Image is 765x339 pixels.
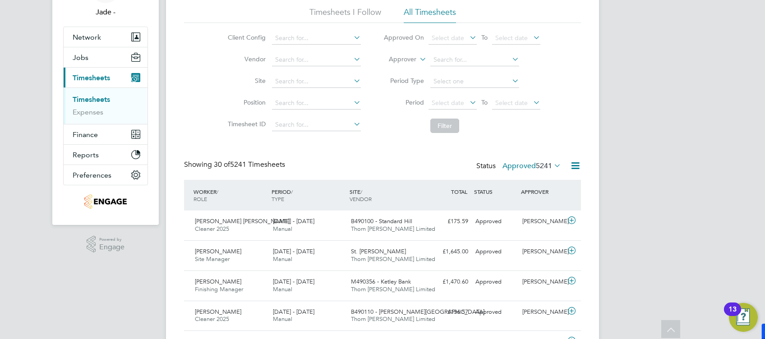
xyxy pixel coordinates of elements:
[350,195,372,202] span: VENDOR
[217,188,218,195] span: /
[269,183,347,207] div: PERIOD
[347,183,425,207] div: SITE
[425,275,472,289] div: £1,470.60
[425,244,472,259] div: £1,645.00
[351,255,435,263] span: Thorn [PERSON_NAME] Limited
[430,119,459,133] button: Filter
[194,195,207,202] span: ROLE
[272,97,361,110] input: Search for...
[472,214,519,229] div: Approved
[502,161,561,170] label: Approved
[272,54,361,66] input: Search for...
[73,53,88,62] span: Jobs
[273,308,314,316] span: [DATE] - [DATE]
[519,275,566,289] div: [PERSON_NAME]
[195,308,241,316] span: [PERSON_NAME]
[225,77,266,85] label: Site
[195,255,230,263] span: Site Manager
[73,33,101,41] span: Network
[99,236,124,243] span: Powered by
[195,225,229,233] span: Cleaner 2025
[273,285,292,293] span: Manual
[184,160,287,169] div: Showing
[63,194,148,209] a: Go to home page
[273,278,314,285] span: [DATE] - [DATE]
[84,194,126,209] img: thornbaker-logo-retina.png
[195,285,243,293] span: Finishing Manager
[519,305,566,320] div: [PERSON_NAME]
[729,303,758,332] button: Open Resource Center, 13 new notifications
[272,195,284,202] span: TYPE
[383,77,424,85] label: Period Type
[404,7,456,23] li: All Timesheets
[376,55,416,64] label: Approver
[472,305,519,320] div: Approved
[273,247,314,255] span: [DATE] - [DATE]
[472,183,519,200] div: STATUS
[73,73,110,82] span: Timesheets
[64,145,147,165] button: Reports
[430,54,519,66] input: Search for...
[272,32,361,45] input: Search for...
[195,315,229,323] span: Cleaner 2025
[383,33,424,41] label: Approved On
[225,55,266,63] label: Vendor
[64,68,147,87] button: Timesheets
[273,225,292,233] span: Manual
[351,278,411,285] span: M490356 - Ketley Bank
[479,32,490,43] span: To
[99,243,124,251] span: Engage
[64,27,147,47] button: Network
[351,247,406,255] span: St. [PERSON_NAME]
[273,315,292,323] span: Manual
[430,75,519,88] input: Select one
[195,217,290,225] span: [PERSON_NAME] [PERSON_NAME]
[728,309,737,321] div: 13
[195,247,241,255] span: [PERSON_NAME]
[351,308,484,316] span: B490110 - [PERSON_NAME][GEOGRAPHIC_DATA]
[273,217,314,225] span: [DATE] - [DATE]
[425,305,472,320] div: £136.57
[309,7,381,23] li: Timesheets I Follow
[425,214,472,229] div: £175.59
[225,33,266,41] label: Client Config
[214,160,285,169] span: 5241 Timesheets
[519,244,566,259] div: [PERSON_NAME]
[63,7,148,18] span: Jade -
[73,95,110,104] a: Timesheets
[225,120,266,128] label: Timesheet ID
[73,171,111,179] span: Preferences
[472,244,519,259] div: Approved
[64,47,147,67] button: Jobs
[432,34,464,42] span: Select date
[519,183,566,200] div: APPROVER
[64,165,147,185] button: Preferences
[432,99,464,107] span: Select date
[225,98,266,106] label: Position
[351,315,435,323] span: Thorn [PERSON_NAME] Limited
[73,108,103,116] a: Expenses
[360,188,362,195] span: /
[495,34,528,42] span: Select date
[214,160,230,169] span: 30 of
[479,96,490,108] span: To
[87,236,125,253] a: Powered byEngage
[73,151,99,159] span: Reports
[191,183,269,207] div: WORKER
[451,188,467,195] span: TOTAL
[536,161,552,170] span: 5241
[351,285,435,293] span: Thorn [PERSON_NAME] Limited
[273,255,292,263] span: Manual
[64,87,147,124] div: Timesheets
[73,130,98,139] span: Finance
[272,75,361,88] input: Search for...
[519,214,566,229] div: [PERSON_NAME]
[272,119,361,131] input: Search for...
[472,275,519,289] div: Approved
[351,217,412,225] span: B490100 - Standard Hill
[495,99,528,107] span: Select date
[291,188,293,195] span: /
[351,225,435,233] span: Thorn [PERSON_NAME] Limited
[383,98,424,106] label: Period
[476,160,563,173] div: Status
